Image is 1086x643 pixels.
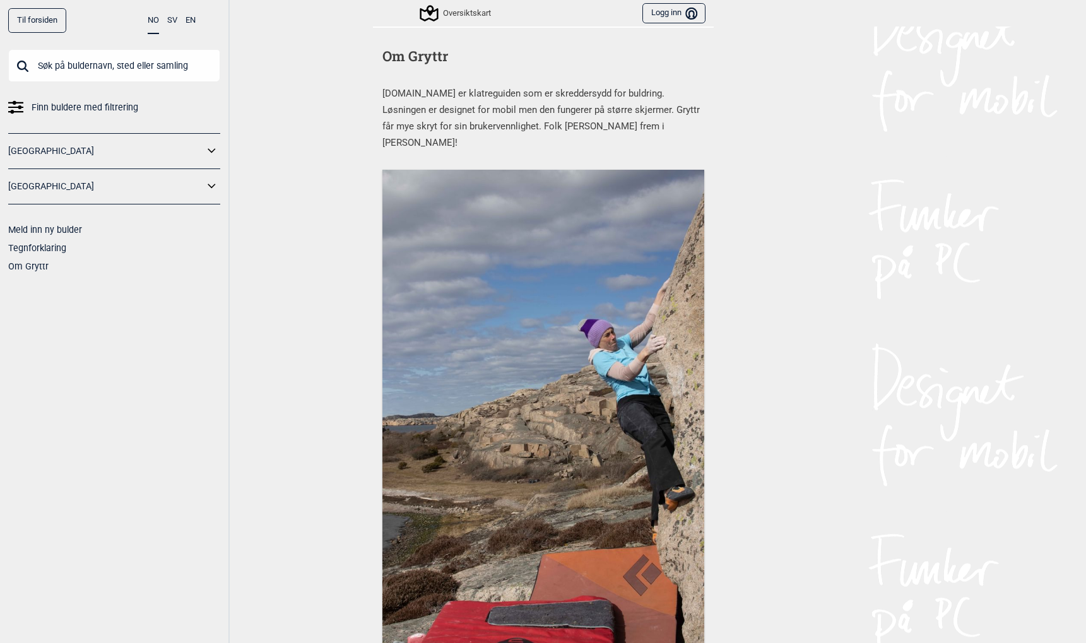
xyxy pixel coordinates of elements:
[8,98,220,117] a: Finn buldere med filtrering
[8,261,49,271] a: Om Gryttr
[8,8,66,33] a: Til forsiden
[382,47,704,66] h1: Om Gryttr
[167,8,177,33] button: SV
[8,49,220,82] input: Søk på buldernavn, sted eller samling
[8,177,204,196] a: [GEOGRAPHIC_DATA]
[186,8,196,33] button: EN
[8,142,204,160] a: [GEOGRAPHIC_DATA]
[32,98,138,117] span: Finn buldere med filtrering
[382,85,704,151] p: [DOMAIN_NAME] er klatreguiden som er skreddersydd for buldring. Løsningen er designet for mobil m...
[422,6,491,21] div: Oversiktskart
[8,225,82,235] a: Meld inn ny bulder
[148,8,159,34] button: NO
[8,243,66,253] a: Tegnforklaring
[642,3,705,24] button: Logg inn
